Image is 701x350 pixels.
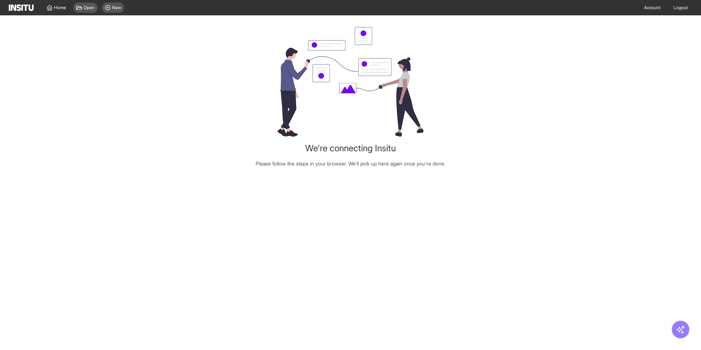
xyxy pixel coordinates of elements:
span: New [112,5,121,11]
img: Logo [9,4,34,11]
h1: We're connecting Insitu [305,142,396,154]
p: Please follow the steps in your browser. We'll pick up here again once you're done. [256,160,445,167]
span: Home [54,5,66,11]
span: Open [84,5,95,11]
